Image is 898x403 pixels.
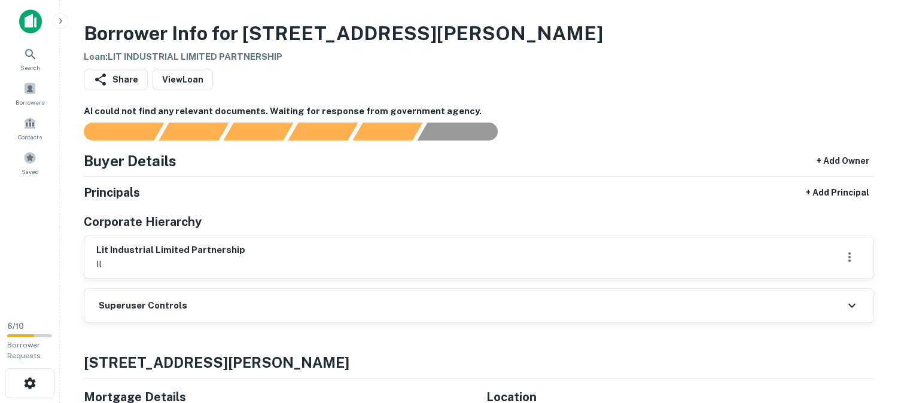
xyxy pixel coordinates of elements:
span: Saved [22,167,39,176]
p: il [96,257,245,271]
a: Borrowers [4,77,56,109]
div: Your request is received and processing... [159,123,229,141]
a: Saved [4,146,56,179]
h6: lit industrial limited partnership [96,243,245,257]
button: + Add Principal [801,182,874,203]
div: Principals found, still searching for contact information. This may take time... [352,123,422,141]
div: Sending borrower request to AI... [69,123,159,141]
a: Contacts [4,112,56,144]
h4: [STREET_ADDRESS][PERSON_NAME] [84,352,874,373]
span: Borrower Requests [7,341,41,360]
img: capitalize-icon.png [19,10,42,33]
div: AI fulfillment process complete. [418,123,512,141]
div: Principals found, AI now looking for contact information... [288,123,358,141]
button: + Add Owner [812,150,874,172]
a: ViewLoan [153,69,213,90]
span: Borrowers [16,97,44,107]
h6: AI could not find any relevant documents. Waiting for response from government agency. [84,105,874,118]
a: Search [4,42,56,75]
h4: Buyer Details [84,150,176,172]
button: Share [84,69,148,90]
h3: Borrower Info for [STREET_ADDRESS][PERSON_NAME] [84,19,603,48]
span: Contacts [18,132,42,142]
h5: Principals [84,184,140,202]
h5: Corporate Hierarchy [84,213,202,231]
h6: Loan : LIT INDUSTRIAL LIMITED PARTNERSHIP [84,50,603,64]
div: Documents found, AI parsing details... [223,123,293,141]
span: Search [20,63,40,72]
h6: Superuser Controls [99,299,187,313]
span: 6 / 10 [7,322,24,331]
